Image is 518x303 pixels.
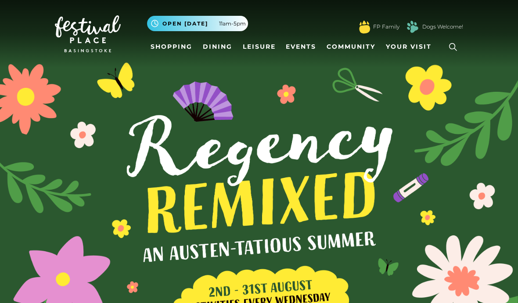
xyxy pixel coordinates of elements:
span: 11am-5pm [219,20,246,28]
img: Festival Place Logo [55,15,121,52]
a: Community [323,39,379,55]
span: Open [DATE] [162,20,208,28]
a: Dogs Welcome! [422,23,463,31]
a: Shopping [147,39,196,55]
a: Leisure [239,39,279,55]
span: Your Visit [386,42,432,51]
a: FP Family [373,23,399,31]
a: Dining [199,39,236,55]
a: Events [282,39,320,55]
a: Your Visit [382,39,439,55]
button: Open [DATE] 11am-5pm [147,16,248,31]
